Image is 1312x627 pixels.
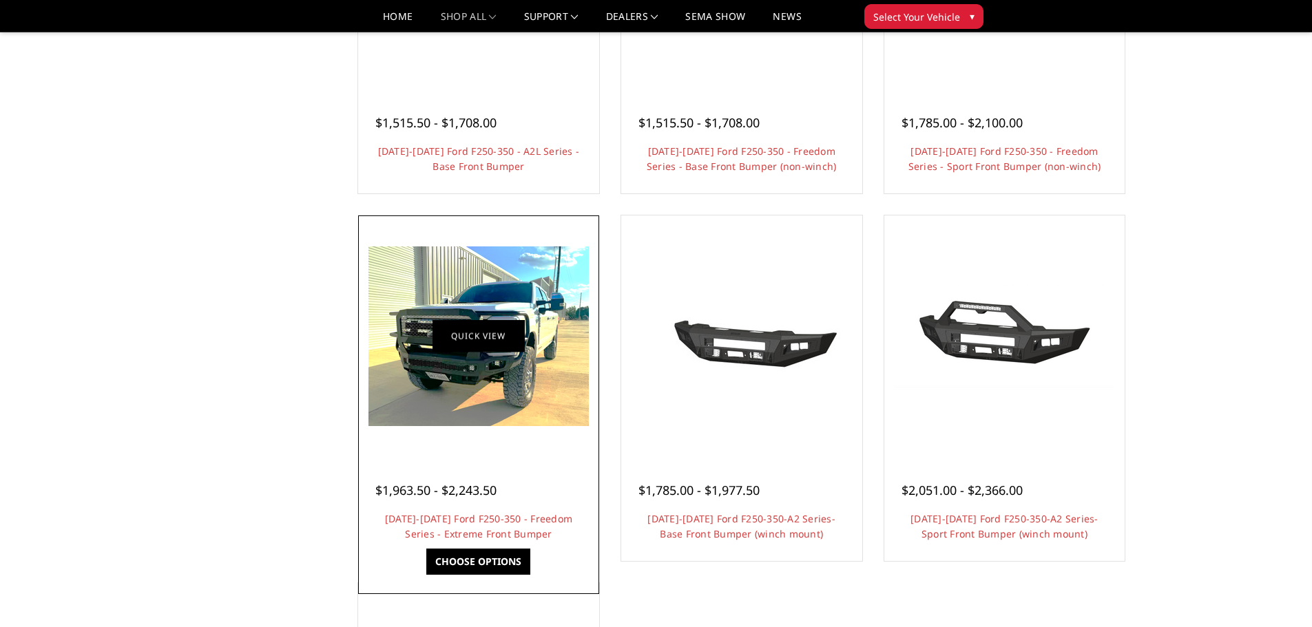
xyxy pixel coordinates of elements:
a: SEMA Show [685,12,745,32]
a: Home [383,12,413,32]
span: Select Your Vehicle [873,10,960,24]
a: [DATE]-[DATE] Ford F250-350-A2 Series-Base Front Bumper (winch mount) [647,512,835,540]
a: News [773,12,801,32]
iframe: Chat Widget [1243,561,1312,627]
span: ▾ [970,9,975,23]
span: $1,515.50 - $1,708.00 [375,114,497,131]
a: [DATE]-[DATE] Ford F250-350 - Freedom Series - Sport Front Bumper (non-winch) [908,145,1101,173]
a: Choose Options [426,549,530,575]
a: [DATE]-[DATE] Ford F250-350 - A2L Series - Base Front Bumper [378,145,580,173]
span: $1,785.00 - $1,977.50 [638,482,760,498]
span: $1,963.50 - $2,243.50 [375,482,497,498]
a: [DATE]-[DATE] Ford F250-350 - Freedom Series - Extreme Front Bumper [385,512,572,540]
a: 2023-2025 Ford F250-350-A2 Series-Sport Front Bumper (winch mount) 2023-2025 Ford F250-350-A2 Ser... [888,219,1122,453]
a: [DATE]-[DATE] Ford F250-350-A2 Series-Sport Front Bumper (winch mount) [910,512,1098,540]
a: Support [524,12,579,32]
a: 2023-2025 Ford F250-350-A2 Series-Base Front Bumper (winch mount) 2023-2025 Ford F250-350-A2 Seri... [625,219,859,453]
span: $1,785.00 - $2,100.00 [902,114,1023,131]
span: $1,515.50 - $1,708.00 [638,114,760,131]
a: 2023-2025 Ford F250-350 - Freedom Series - Extreme Front Bumper 2023-2025 Ford F250-350 - Freedom... [362,219,596,453]
a: Quick view [433,320,525,352]
a: shop all [441,12,497,32]
button: Select Your Vehicle [864,4,983,29]
img: 2023-2025 Ford F250-350 - Freedom Series - Extreme Front Bumper [368,246,589,426]
a: Dealers [606,12,658,32]
span: $2,051.00 - $2,366.00 [902,482,1023,498]
a: [DATE]-[DATE] Ford F250-350 - Freedom Series - Base Front Bumper (non-winch) [647,145,837,173]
